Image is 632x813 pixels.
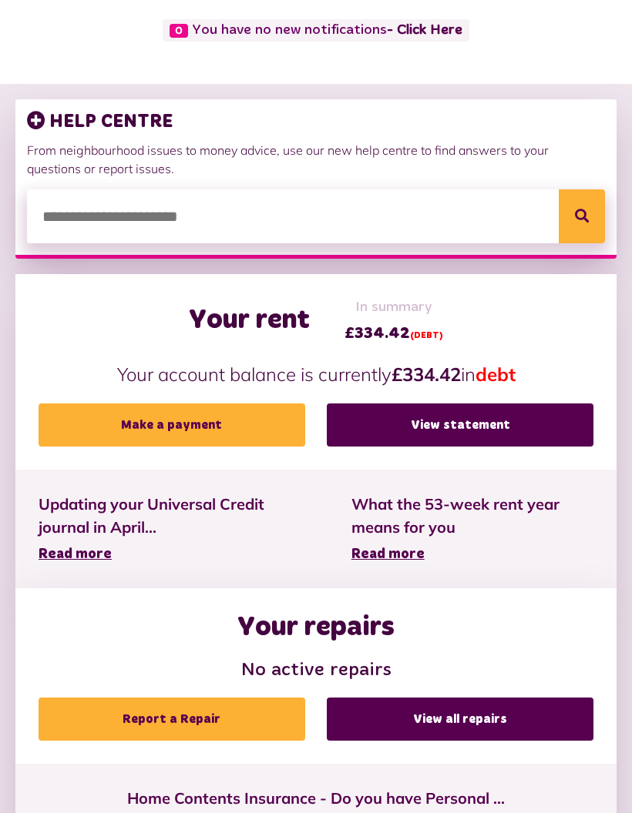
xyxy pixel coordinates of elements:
[351,493,593,565] a: What the 53-week rent year means for you Read more
[387,23,462,37] a: - Click Here
[170,24,188,38] span: 0
[39,493,305,539] span: Updating your Universal Credit journal in April...
[39,698,305,741] a: Report a Repair
[345,322,443,345] span: £334.42
[39,360,593,388] p: Your account balance is currently in
[327,698,593,741] a: View all repairs
[189,304,310,337] h2: Your rent
[163,19,469,42] span: You have no new notifications
[39,547,112,561] span: Read more
[476,363,516,386] span: debt
[39,403,305,447] a: Make a payment
[351,493,593,539] span: What the 53-week rent year means for you
[392,363,461,386] strong: £334.42
[127,787,505,810] span: Home Contents Insurance - Do you have Personal ...
[410,331,443,340] span: (DEBT)
[327,403,593,447] a: View statement
[345,297,443,318] span: In summary
[27,111,605,133] h3: HELP CENTRE
[27,141,605,178] p: From neighbourhood issues to money advice, use our new help centre to find answers to your questi...
[237,611,395,644] h2: Your repairs
[351,547,425,561] span: Read more
[39,660,593,682] h3: No active repairs
[39,493,305,565] a: Updating your Universal Credit journal in April... Read more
